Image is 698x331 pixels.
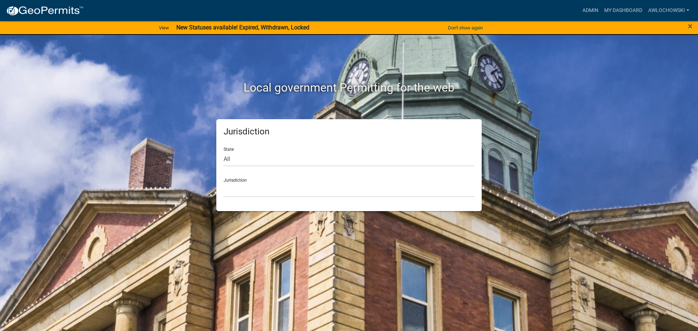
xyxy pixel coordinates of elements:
a: View [156,22,172,34]
strong: New Statuses available! Expired, Withdrawn, Locked [176,24,309,31]
a: My Dashboard [601,4,645,17]
h2: Local government Permitting for the web [147,81,551,94]
button: Don't show again [445,22,486,34]
button: Close [688,22,693,31]
a: Admin [579,4,601,17]
span: × [688,21,693,31]
a: awlochowski [645,4,692,17]
h5: Jurisdiction [224,126,474,137]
